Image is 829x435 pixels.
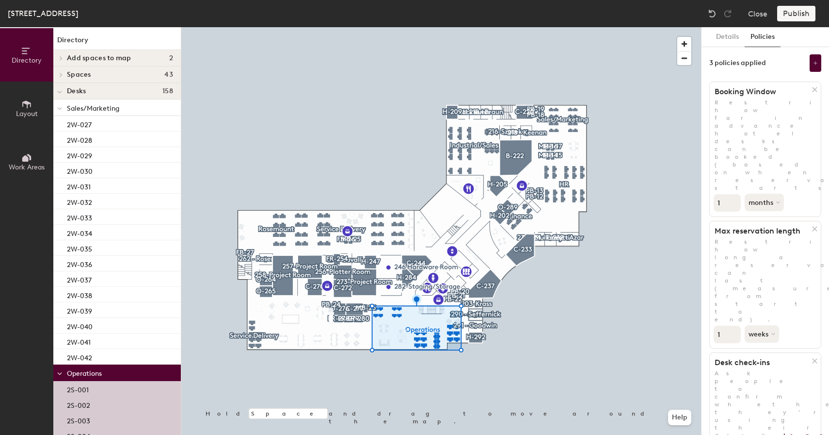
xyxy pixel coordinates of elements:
div: [STREET_ADDRESS] [8,7,79,19]
button: Policies [745,27,781,47]
span: Desks [67,87,86,95]
span: 2 [169,54,173,62]
p: 2W-030 [67,165,93,176]
span: Directory [12,56,42,65]
p: 2S-002 [67,399,90,410]
h1: Desk check-ins [710,358,812,368]
p: 2W-034 [67,227,92,238]
p: 2W-028 [67,134,92,145]
p: Restrict how long a reservation can last (measured from start to end). [710,238,821,323]
p: 2W-038 [67,289,92,300]
img: Redo [723,9,733,18]
p: Restrict how far in advance hotel desks can be booked (based on when reservation starts). [710,99,821,192]
div: 3 policies applied [709,59,766,67]
p: 2W-040 [67,320,93,331]
h1: Booking Window [710,87,812,97]
span: 158 [162,87,173,95]
p: 2S-003 [67,414,90,425]
p: 2W-037 [67,273,92,284]
p: 2S-001 [67,383,89,394]
p: 2W-036 [67,258,92,269]
span: Operations [67,369,102,378]
p: 2W-031 [67,180,91,191]
button: months [745,194,784,211]
span: Add spaces to map [67,54,131,62]
span: Spaces [67,71,91,79]
p: 2W-035 [67,242,92,253]
span: Layout [16,110,38,118]
p: 2W-039 [67,304,92,316]
button: Close [748,6,767,21]
p: 2W-042 [67,351,92,362]
h1: Directory [53,35,181,50]
button: Details [710,27,745,47]
img: Undo [707,9,717,18]
span: Sales/Marketing [67,104,119,113]
p: 2W-041 [67,335,91,347]
span: 43 [164,71,173,79]
button: weeks [745,325,779,343]
p: 2W-029 [67,149,92,160]
h1: Max reservation length [710,226,812,236]
p: 2W-032 [67,196,92,207]
p: 2W-027 [67,118,92,129]
p: 2W-033 [67,211,92,222]
button: Help [668,410,691,425]
span: Work Areas [9,163,45,171]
